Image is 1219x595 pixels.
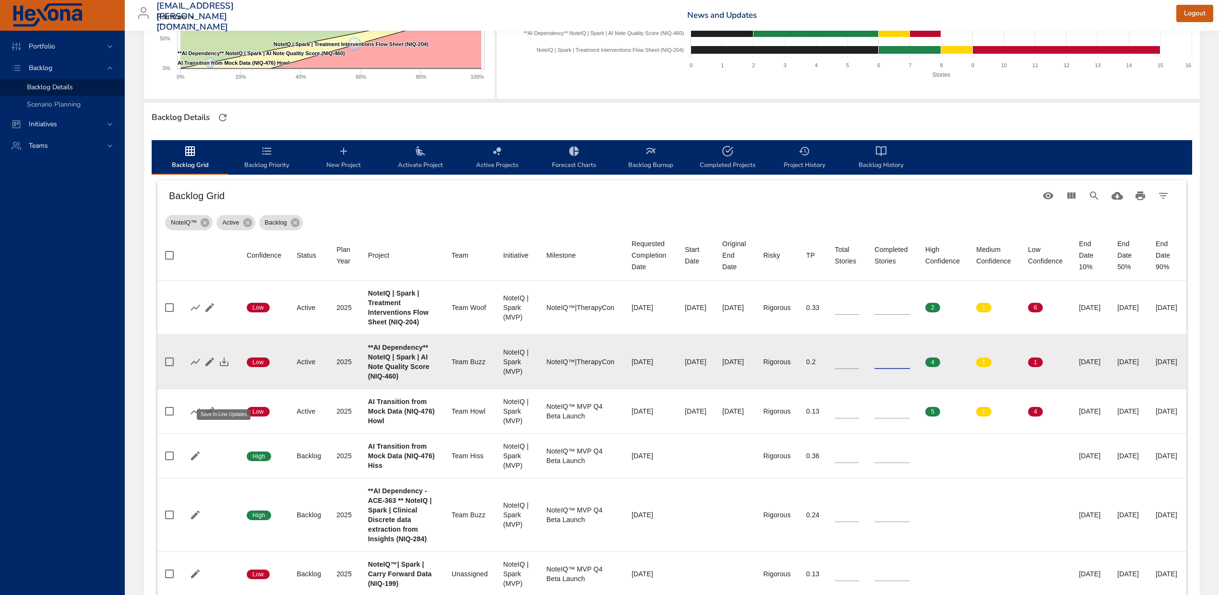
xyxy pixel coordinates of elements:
[763,406,790,416] div: Rigorous
[452,250,468,261] div: Team
[925,358,940,367] span: 4
[503,559,531,588] div: NoteIQ | Spark (MVP)
[685,244,707,267] div: Start Date
[297,357,321,367] div: Active
[763,250,780,261] div: Risky
[368,250,390,261] div: Sort
[632,238,669,273] div: Requested Completion Date
[368,487,432,543] b: **AI Dependency - ACE-363 ** NoteIQ | Spark | Clinical Discrete data extraction from Insights (NI...
[169,188,1037,203] h6: Backlog Grid
[188,508,203,522] button: Edit Project Details
[1176,5,1213,23] button: Logout
[547,250,576,261] div: Sort
[976,303,991,312] span: 1
[685,303,707,312] div: [DATE]
[722,357,748,367] div: [DATE]
[1156,569,1179,579] div: [DATE]
[1028,244,1064,267] span: Low Confidence
[1060,184,1083,207] button: View Columns
[925,303,940,312] span: 2
[925,244,961,267] div: High Confidence
[27,83,73,92] span: Backlog Details
[247,358,270,367] span: Low
[1117,451,1140,461] div: [DATE]
[368,560,432,587] b: NoteIQ™| Spark | Carry Forward Data (NIQ-199)
[297,569,321,579] div: Backlog
[27,100,81,109] span: Scenario Planning
[806,569,820,579] div: 0.13
[188,449,203,463] button: Edit Project Details
[632,510,669,520] div: [DATE]
[1028,358,1043,367] span: 1
[452,357,488,367] div: Team Buzz
[259,215,303,230] div: Backlog
[160,36,170,41] text: 50%
[12,3,84,27] img: Hexona
[368,289,429,326] b: NoteIQ | Spark | Treatment Interventions Flow Sheet (NIQ-204)
[976,244,1013,267] div: Medium Confidence
[503,441,531,470] div: NoteIQ | Spark (MVP)
[247,250,281,261] span: Confidence
[722,406,748,416] div: [DATE]
[368,250,390,261] div: Project
[874,244,910,267] span: Completed Stories
[157,180,1186,211] div: Table Toolbar
[763,357,790,367] div: Rigorous
[1156,451,1179,461] div: [DATE]
[368,398,435,425] b: AI Transition from Mock Data (NIQ-476) Howl
[336,303,353,312] div: 2025
[336,451,353,461] div: 2025
[763,510,790,520] div: Rigorous
[368,442,435,469] b: AI Transition from Mock Data (NIQ-476) Hiss
[247,250,281,261] div: Sort
[452,250,488,261] span: Team
[1028,303,1043,312] span: 6
[216,218,245,227] span: Active
[368,344,430,380] b: **AI Dependency** NoteIQ | Spark | AI Note Quality Score (NIQ-460)
[932,71,950,78] text: Stories
[632,406,669,416] div: [DATE]
[452,406,488,416] div: Team Howl
[772,145,837,171] span: Project History
[976,244,1013,267] div: Sort
[763,250,790,261] span: Risky
[806,406,820,416] div: 0.13
[21,63,60,72] span: Backlog
[311,145,376,171] span: New Project
[274,41,429,47] text: NoteIQ | Spark | Treatment Interventions Flow Sheet (NIQ-204)
[1117,303,1140,312] div: [DATE]
[336,569,353,579] div: 2025
[722,238,748,273] div: Original End Date
[537,47,684,53] text: NoteIQ | Spark | Treatment Interventions Flow Sheet (NIQ-204)
[814,62,817,68] text: 4
[1064,62,1069,68] text: 12
[297,303,321,312] div: Active
[1028,407,1043,416] span: 4
[203,355,217,369] button: Edit Project Details
[722,238,748,273] div: Sort
[297,250,316,261] div: Sort
[1001,62,1006,68] text: 10
[188,300,203,315] button: Show Burnup
[835,244,860,267] span: Total Stories
[336,244,353,267] div: Plan Year
[1106,184,1129,207] button: Download CSV
[752,62,755,68] text: 2
[178,60,289,66] text: AI Transition from Mock Data (NIQ-476) Howl
[547,250,576,261] div: Milestone
[297,250,316,261] div: Status
[1083,184,1106,207] button: Search
[216,215,255,230] div: Active
[547,564,616,583] div: NoteIQ™ MVP Q4 Beta Launch
[632,357,669,367] div: [DATE]
[356,74,366,80] text: 60%
[503,347,531,376] div: NoteIQ | Spark (MVP)
[465,145,530,171] span: Active Projects
[163,65,170,71] text: 0%
[368,250,436,261] span: Project
[165,215,213,230] div: NoteIQ™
